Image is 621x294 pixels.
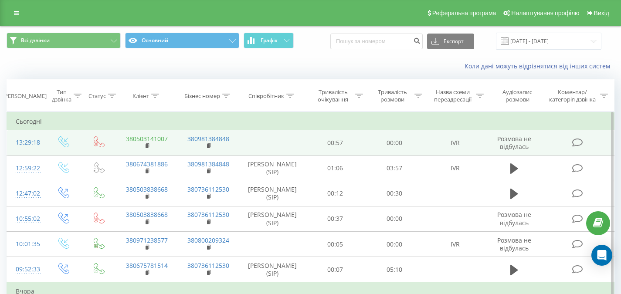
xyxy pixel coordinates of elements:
button: Всі дзвінки [7,33,121,48]
td: 00:30 [365,181,424,206]
td: [PERSON_NAME] (SIP) [239,257,305,283]
input: Пошук за номером [330,34,423,49]
td: 00:57 [305,130,365,155]
a: 380503838668 [126,210,168,219]
a: 380674381886 [126,160,168,168]
td: 05:10 [365,257,424,283]
button: Графік [244,33,294,48]
div: [PERSON_NAME] [3,92,47,100]
td: 01:06 [305,155,365,181]
span: Розмова не відбулась [497,135,531,151]
div: Статус [88,92,106,100]
div: Тип дзвінка [52,88,71,103]
a: 380503141007 [126,135,168,143]
td: [PERSON_NAME] (SIP) [239,181,305,206]
td: 03:57 [365,155,424,181]
a: 380981384848 [187,160,229,168]
div: Тривалість очікування [313,88,353,103]
span: Реферальна програма [432,10,496,17]
td: [PERSON_NAME] (SIP) [239,206,305,231]
td: [PERSON_NAME] (SIP) [239,155,305,181]
div: Співробітник [248,92,284,100]
div: 12:59:22 [16,160,36,177]
td: IVR [424,232,486,257]
span: Всі дзвінки [21,37,50,44]
a: 380503838668 [126,185,168,193]
a: Коли дані можуть відрізнятися вiд інших систем [465,62,614,70]
td: 00:00 [365,206,424,231]
div: 10:55:02 [16,210,36,227]
td: Сьогодні [7,113,614,130]
div: Тривалість розмови [373,88,412,103]
div: Бізнес номер [184,92,220,100]
a: 380736112530 [187,210,229,219]
button: Основний [125,33,239,48]
a: 380675781514 [126,261,168,270]
span: Розмова не відбулась [497,210,531,226]
td: 00:00 [365,130,424,155]
a: 380981384848 [187,135,229,143]
td: 00:37 [305,206,365,231]
td: IVR [424,155,486,181]
span: Розмова не відбулась [497,236,531,252]
td: 00:00 [365,232,424,257]
div: 09:52:33 [16,261,36,278]
a: 380971238577 [126,236,168,244]
div: Клієнт [132,92,149,100]
a: 380736112530 [187,261,229,270]
div: Коментар/категорія дзвінка [547,88,598,103]
a: 380736112530 [187,185,229,193]
div: Аудіозапис розмови [494,88,541,103]
div: 10:01:35 [16,236,36,253]
a: 380800209324 [187,236,229,244]
button: Експорт [427,34,474,49]
td: 00:05 [305,232,365,257]
span: Вихід [594,10,609,17]
div: Open Intercom Messenger [591,245,612,266]
span: Налаштування профілю [511,10,579,17]
div: 13:29:18 [16,134,36,151]
td: 00:07 [305,257,365,283]
div: Назва схеми переадресації [432,88,474,103]
td: 00:12 [305,181,365,206]
span: Графік [261,37,278,44]
td: IVR [424,130,486,155]
div: 12:47:02 [16,185,36,202]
